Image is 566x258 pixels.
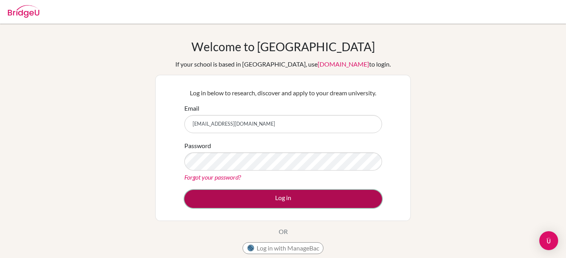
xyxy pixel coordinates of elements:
[318,60,369,68] a: [DOMAIN_NAME]
[184,88,382,98] p: Log in below to research, discover and apply to your dream university.
[184,104,199,113] label: Email
[539,231,558,250] div: Open Intercom Messenger
[184,190,382,208] button: Log in
[184,141,211,150] label: Password
[279,227,288,236] p: OR
[175,59,391,69] div: If your school is based in [GEOGRAPHIC_DATA], use to login.
[191,39,375,54] h1: Welcome to [GEOGRAPHIC_DATA]
[184,173,241,181] a: Forgot your password?
[243,242,323,254] button: Log in with ManageBac
[8,5,39,18] img: Bridge-U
